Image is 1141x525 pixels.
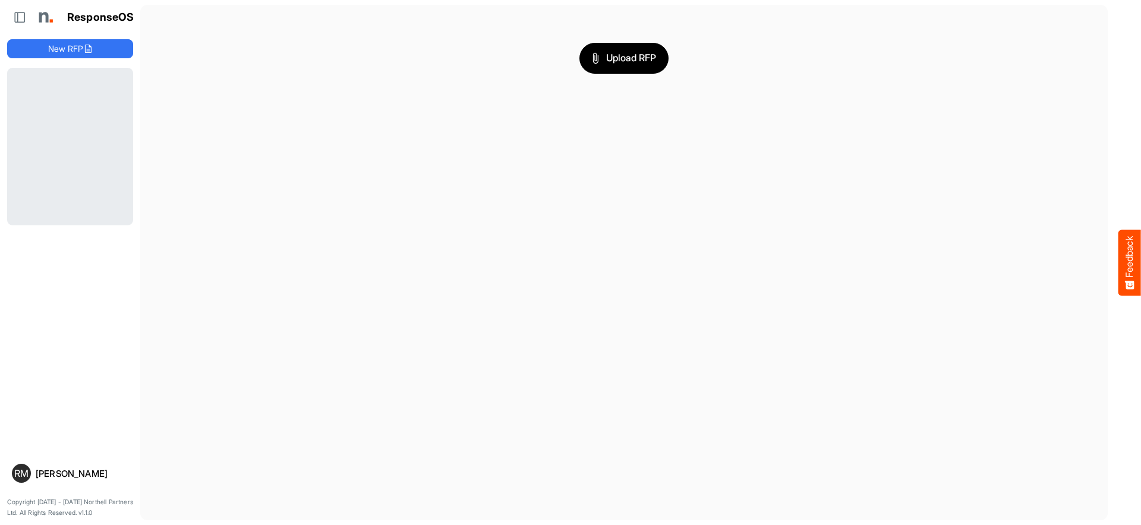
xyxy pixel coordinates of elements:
[36,469,128,478] div: [PERSON_NAME]
[7,68,133,225] div: Loading...
[592,51,656,66] span: Upload RFP
[67,11,134,24] h1: ResponseOS
[579,43,669,74] button: Upload RFP
[7,497,133,518] p: Copyright [DATE] - [DATE] Northell Partners Ltd. All Rights Reserved. v1.1.0
[7,39,133,58] button: New RFP
[1118,230,1141,295] button: Feedback
[33,5,56,29] img: Northell
[14,469,29,478] span: RM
